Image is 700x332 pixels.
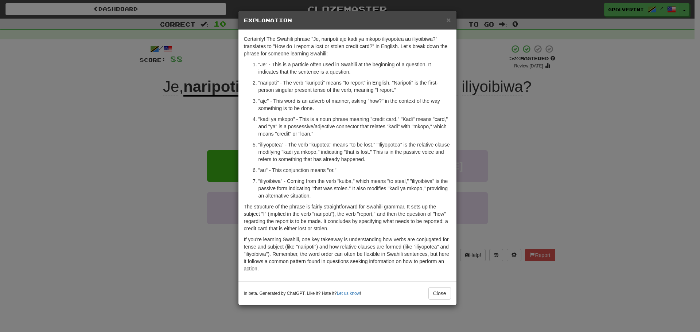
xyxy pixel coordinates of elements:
button: Close [428,287,451,300]
p: "naripoti" - The verb "kuripoti" means "to report" in English. "Naripoti" is the first-person sin... [258,79,451,94]
a: Let us know [337,291,360,296]
p: "aje" - This word is an adverb of manner, asking "how?" in the context of the way something is to... [258,97,451,112]
span: × [446,16,451,24]
p: "Je" - This is a particle often used in Swahili at the beginning of a question. It indicates that... [258,61,451,75]
button: Close [446,16,451,24]
p: Certainly! The Swahili phrase "Je, naripoti aje kadi ya mkopo iliyopotea au iliyoibiwa?" translat... [244,35,451,57]
p: The structure of the phrase is fairly straightforward for Swahili grammar. It sets up the subject... [244,203,451,232]
h5: Explanation [244,17,451,24]
p: "au" - This conjunction means "or." [258,167,451,174]
p: "iliyopotea" - The verb "kupotea" means "to be lost." "Iliyopotea" is the relative clause modifyi... [258,141,451,163]
p: If you're learning Swahili, one key takeaway is understanding how verbs are conjugated for tense ... [244,236,451,272]
p: "kadi ya mkopo" - This is a noun phrase meaning "credit card." "Kadi" means "card," and "ya" is a... [258,116,451,137]
p: "iliyoibiwa" - Coming from the verb "kuiba," which means "to steal," "iliyoibiwa" is the passive ... [258,177,451,199]
small: In beta. Generated by ChatGPT. Like it? Hate it? ! [244,290,361,297]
